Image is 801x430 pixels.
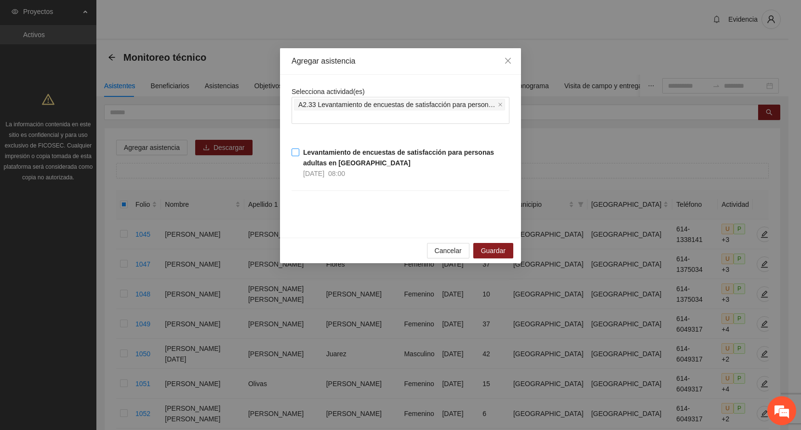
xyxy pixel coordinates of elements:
[504,57,512,65] span: close
[427,243,469,258] button: Cancelar
[50,49,162,62] div: Chatee con nosotros ahora
[56,129,133,226] span: Estamos en línea.
[158,5,181,28] div: Minimizar ventana de chat en vivo
[481,245,506,256] span: Guardar
[292,88,365,95] span: Selecciona actividad(es)
[303,148,494,167] strong: Levantamiento de encuestas de satisfacción para personas adultas en [GEOGRAPHIC_DATA]
[5,263,184,297] textarea: Escriba su mensaje y pulse “Intro”
[473,243,513,258] button: Guardar
[498,102,503,107] span: close
[435,245,462,256] span: Cancelar
[495,48,521,74] button: Close
[303,170,324,177] span: [DATE]
[292,56,509,67] div: Agregar asistencia
[294,99,505,110] span: A2.33 Levantamiento de encuestas de satisfacción para personas adultas en Riberas de Sacramento
[328,170,345,177] span: 08:00
[298,99,496,110] span: A2.33 Levantamiento de encuestas de satisfacción para personas adultas en [GEOGRAPHIC_DATA] de [G...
